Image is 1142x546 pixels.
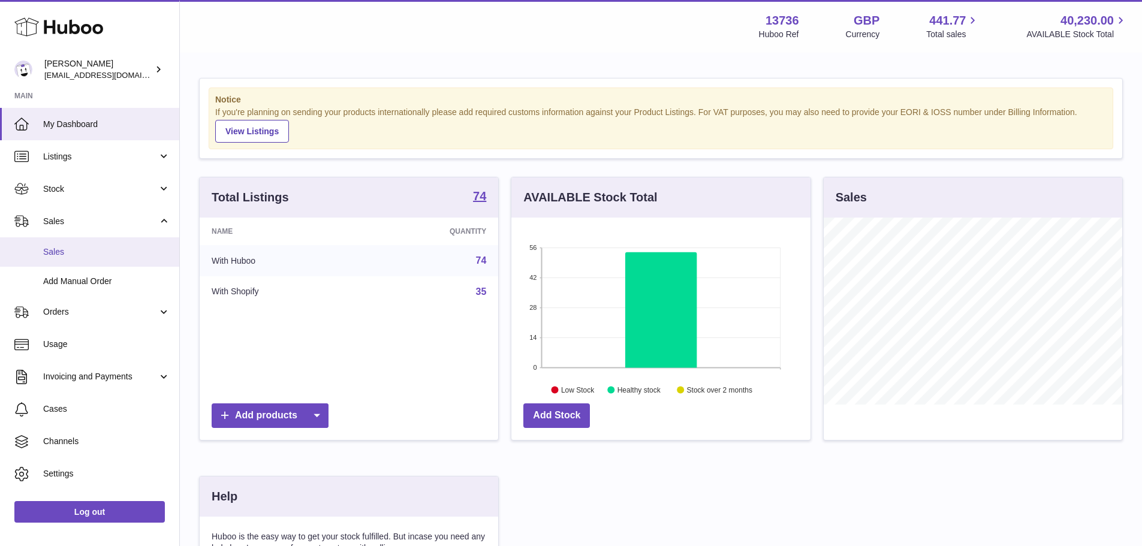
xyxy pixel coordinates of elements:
[476,286,487,297] a: 35
[43,306,158,318] span: Orders
[43,151,158,162] span: Listings
[759,29,799,40] div: Huboo Ref
[617,385,661,394] text: Healthy stock
[200,218,361,245] th: Name
[846,29,880,40] div: Currency
[43,183,158,195] span: Stock
[200,245,361,276] td: With Huboo
[43,403,170,415] span: Cases
[926,13,980,40] a: 441.77 Total sales
[361,218,499,245] th: Quantity
[530,274,537,281] text: 42
[766,13,799,29] strong: 13736
[43,216,158,227] span: Sales
[530,304,537,311] text: 28
[1060,13,1114,29] span: 40,230.00
[1026,13,1128,40] a: 40,230.00 AVAILABLE Stock Total
[523,189,657,206] h3: AVAILABLE Stock Total
[44,58,152,81] div: [PERSON_NAME]
[215,107,1107,143] div: If you're planning on sending your products internationally please add required customs informati...
[926,29,980,40] span: Total sales
[836,189,867,206] h3: Sales
[534,364,537,371] text: 0
[523,403,590,428] a: Add Stock
[212,403,329,428] a: Add products
[14,501,165,523] a: Log out
[854,13,879,29] strong: GBP
[43,371,158,382] span: Invoicing and Payments
[43,246,170,258] span: Sales
[43,468,170,479] span: Settings
[530,244,537,251] text: 56
[43,436,170,447] span: Channels
[43,119,170,130] span: My Dashboard
[44,70,176,80] span: [EMAIL_ADDRESS][DOMAIN_NAME]
[476,255,487,266] a: 74
[212,488,237,505] h3: Help
[212,189,289,206] h3: Total Listings
[215,94,1107,105] strong: Notice
[1026,29,1128,40] span: AVAILABLE Stock Total
[473,190,486,202] strong: 74
[14,61,32,79] img: internalAdmin-13736@internal.huboo.com
[687,385,752,394] text: Stock over 2 months
[43,276,170,287] span: Add Manual Order
[43,339,170,350] span: Usage
[530,334,537,341] text: 14
[929,13,966,29] span: 441.77
[200,276,361,307] td: With Shopify
[473,190,486,204] a: 74
[215,120,289,143] a: View Listings
[561,385,595,394] text: Low Stock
